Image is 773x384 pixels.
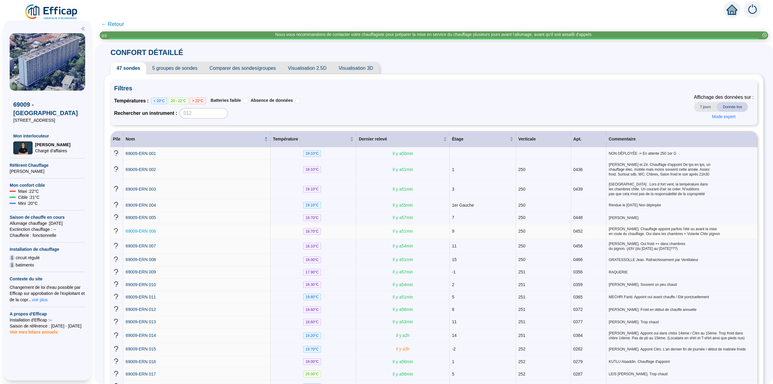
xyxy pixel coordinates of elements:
a: 69009-ERN 006 [126,228,156,234]
span: Chargé d'affaires [35,148,70,154]
span: 251 [518,282,525,287]
span: 14 [452,333,457,338]
span: Il y a 53 min [393,319,413,324]
span: Il y a 51 min [393,167,413,172]
span: Installation de chauffage [10,246,85,252]
span: question [113,370,119,377]
span: 0356 [573,269,583,274]
span: -2 [452,347,456,351]
span: question [113,332,119,338]
span: [PERSON_NAME] [609,215,755,220]
a: 69009-ERN 008 [126,257,156,263]
span: 8 [452,307,454,312]
span: Dernier relevé [359,136,442,142]
span: 5 groupes de sondes [146,62,203,74]
span: home [726,4,737,15]
span: Absence de données [251,98,293,103]
span: LEIS [PERSON_NAME]. Trop chaud [609,372,755,376]
span: [PERSON_NAME] [10,168,85,174]
span: 0466 [573,257,583,262]
span: 0448 [573,215,583,220]
span: 7 [452,215,454,220]
span: question [113,306,119,312]
span: 18.10 °C [303,186,321,192]
span: Référent Chauffage [10,162,85,168]
span: 69009-ERN 009 [126,269,156,274]
span: 9 [452,229,454,234]
span: 5 [452,372,454,376]
span: 15 [452,257,457,262]
a: 69009-ERN 005 [126,215,156,221]
a: 69009-ERN 015 [126,346,156,352]
span: 69009-ERN 001 [126,151,156,156]
span: Comparer des sondes/groupes [204,62,282,74]
img: efficap energie logo [24,4,79,21]
span: 0377 [573,319,583,324]
span: Saison de chauffe en cours [10,214,85,220]
span: 69009-ERN 002 [126,167,156,172]
span: 1 [452,167,454,172]
span: GRATESSOLLE Jean. Rafraichissement par Ventilateur [609,257,755,262]
span: voir plus [32,297,47,303]
span: Visualisation 3D [332,62,379,74]
span: [PERSON_NAME] [35,142,70,148]
span: 0439 [573,187,583,192]
span: Filtres [114,84,754,92]
span: 69009-ERN 011 [126,295,156,299]
span: 69009-ERN 014 [126,333,156,338]
span: 1er Gauche [452,203,474,208]
span: 0452 [573,229,583,234]
th: Température [271,131,357,147]
span: 18.00 °C [303,358,321,365]
span: 250 [518,215,525,220]
span: 252 [518,347,525,351]
span: Température [273,136,349,142]
span: 251 [518,333,525,338]
span: Donnée live [717,102,748,112]
span: 69009-ERN 015 [126,347,156,351]
span: question [113,243,119,249]
div: Changement de loi d'eau possible par Efficap sur approbation de l'exploitant et de la copr... [10,284,85,303]
span: 0384 [573,333,583,338]
span: A propos d'Efficap [10,311,85,317]
span: Il y a 2 h [396,333,409,338]
a: 69009-ERN 009 [126,269,156,275]
span: Rechercher un instrument : [114,110,177,117]
span: 18.70 °C [303,215,321,221]
span: 3 [452,187,454,192]
span: question [113,166,119,172]
span: circuit régulé [16,255,40,261]
span: Maxi : 22 °C [18,188,39,194]
span: 1 [10,255,14,261]
a: 69009-ERN 007 [126,243,156,249]
span: Il y a 56 min [393,307,413,312]
th: Commentaire [606,131,757,147]
span: 69009-ERN 005 [126,215,156,220]
span: 18.60 °C [303,319,321,325]
span: 18.70 °C [303,228,321,235]
button: voir plus [31,296,48,303]
span: Voir mes bilans annuels [10,326,58,334]
a: 69009-ERN 016 [126,359,156,365]
span: RAQUERIE [609,270,755,275]
span: Contexte du site [10,276,85,282]
span: 251 [518,319,525,324]
span: double-left [81,27,85,31]
span: 0287 [573,372,583,376]
span: 69009 - [GEOGRAPHIC_DATA] [13,100,82,117]
span: -1 [452,269,456,274]
a: 69009-ERN 011 [126,294,156,300]
span: 251 [518,295,525,299]
span: question [113,318,119,325]
span: 69009-ERN 012 [126,307,156,312]
span: [PERSON_NAME]. Appoint Clim. L'an dernier fin de journée / début de matinée froids [609,347,755,352]
span: Allumage chauffage : [DATE] [10,220,85,226]
span: Il y a 51 min [393,257,413,262]
span: 18.10 °C [303,243,321,250]
span: question [113,346,119,352]
input: 012 [180,108,228,118]
span: 252 [518,372,525,376]
span: 250 [518,257,525,262]
span: 251 [518,269,525,274]
span: [PERSON_NAME]. Chauffage appoint parfois l'été ou avant la mise en route du chauffage. Oui dans l... [609,227,755,236]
